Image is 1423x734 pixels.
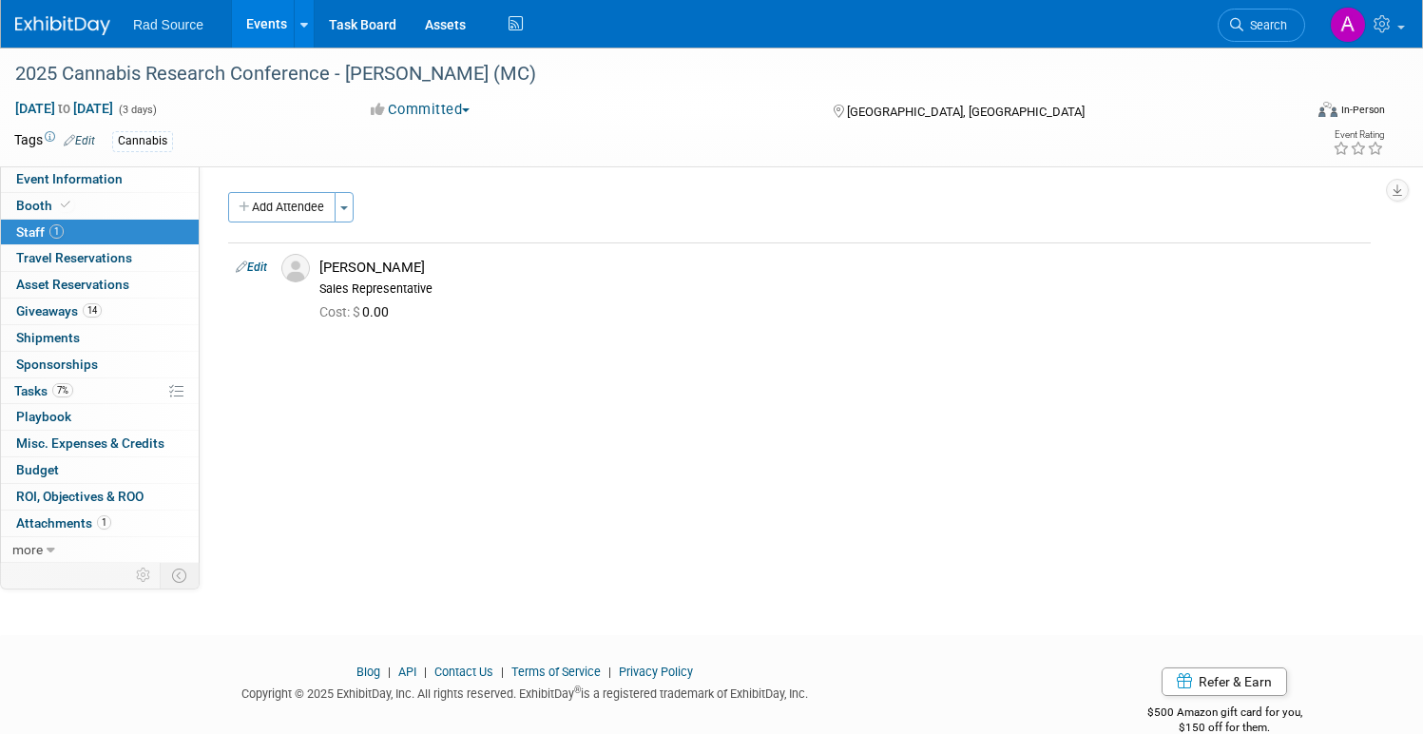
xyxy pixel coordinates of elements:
span: 1 [49,224,64,239]
a: Staff1 [1,220,199,245]
button: Committed [364,100,477,120]
span: Budget [16,462,59,477]
span: 1 [97,515,111,530]
span: to [55,101,73,116]
a: Shipments [1,325,199,351]
img: Associate-Profile-5.png [281,254,310,282]
span: Misc. Expenses & Credits [16,435,164,451]
a: API [398,665,416,679]
a: Terms of Service [511,665,601,679]
span: | [383,665,395,679]
a: Refer & Earn [1162,667,1287,696]
a: Budget [1,457,199,483]
a: Search [1218,9,1305,42]
span: Asset Reservations [16,277,129,292]
span: | [604,665,616,679]
div: Event Rating [1333,130,1384,140]
div: In-Person [1340,103,1385,117]
span: 7% [52,383,73,397]
img: ExhibitDay [15,16,110,35]
span: Attachments [16,515,111,531]
div: Sales Representative [319,281,1363,297]
div: Copyright © 2025 ExhibitDay, Inc. All rights reserved. ExhibitDay is a registered trademark of Ex... [14,681,1035,703]
div: Cannabis [112,131,173,151]
a: Contact Us [434,665,493,679]
a: Blog [356,665,380,679]
span: Cost: $ [319,304,362,319]
span: Playbook [16,409,71,424]
div: [PERSON_NAME] [319,259,1363,277]
a: Giveaways14 [1,299,199,324]
span: ROI, Objectives & ROO [16,489,144,504]
a: Sponsorships [1,352,199,377]
span: 14 [83,303,102,318]
span: Rad Source [133,17,203,32]
span: Search [1243,18,1287,32]
a: Misc. Expenses & Credits [1,431,199,456]
a: Attachments1 [1,511,199,536]
sup: ® [574,685,581,695]
span: [DATE] [DATE] [14,100,114,117]
a: Event Information [1,166,199,192]
span: | [419,665,432,679]
span: Event Information [16,171,123,186]
span: Giveaways [16,303,102,319]
span: 0.00 [319,304,396,319]
span: Travel Reservations [16,250,132,265]
a: Tasks7% [1,378,199,404]
div: 2025 Cannabis Research Conference - [PERSON_NAME] (MC) [9,57,1268,91]
span: Tasks [14,383,73,398]
a: Edit [236,261,267,274]
span: (3 days) [117,104,157,116]
button: Add Attendee [228,192,336,222]
a: Playbook [1,404,199,430]
span: [GEOGRAPHIC_DATA], [GEOGRAPHIC_DATA] [847,105,1085,119]
span: Sponsorships [16,357,98,372]
span: Staff [16,224,64,240]
span: Shipments [16,330,80,345]
a: Travel Reservations [1,245,199,271]
td: Tags [14,130,95,152]
a: ROI, Objectives & ROO [1,484,199,510]
img: Format-Inperson.png [1318,102,1337,117]
a: more [1,537,199,563]
a: Booth [1,193,199,219]
span: | [496,665,509,679]
i: Booth reservation complete [61,200,70,210]
span: more [12,542,43,557]
a: Edit [64,134,95,147]
a: Asset Reservations [1,272,199,298]
img: Armando Arellano [1330,7,1366,43]
span: Booth [16,198,74,213]
div: Event Format [1181,99,1385,127]
td: Personalize Event Tab Strip [127,563,161,588]
a: Privacy Policy [619,665,693,679]
td: Toggle Event Tabs [161,563,200,588]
